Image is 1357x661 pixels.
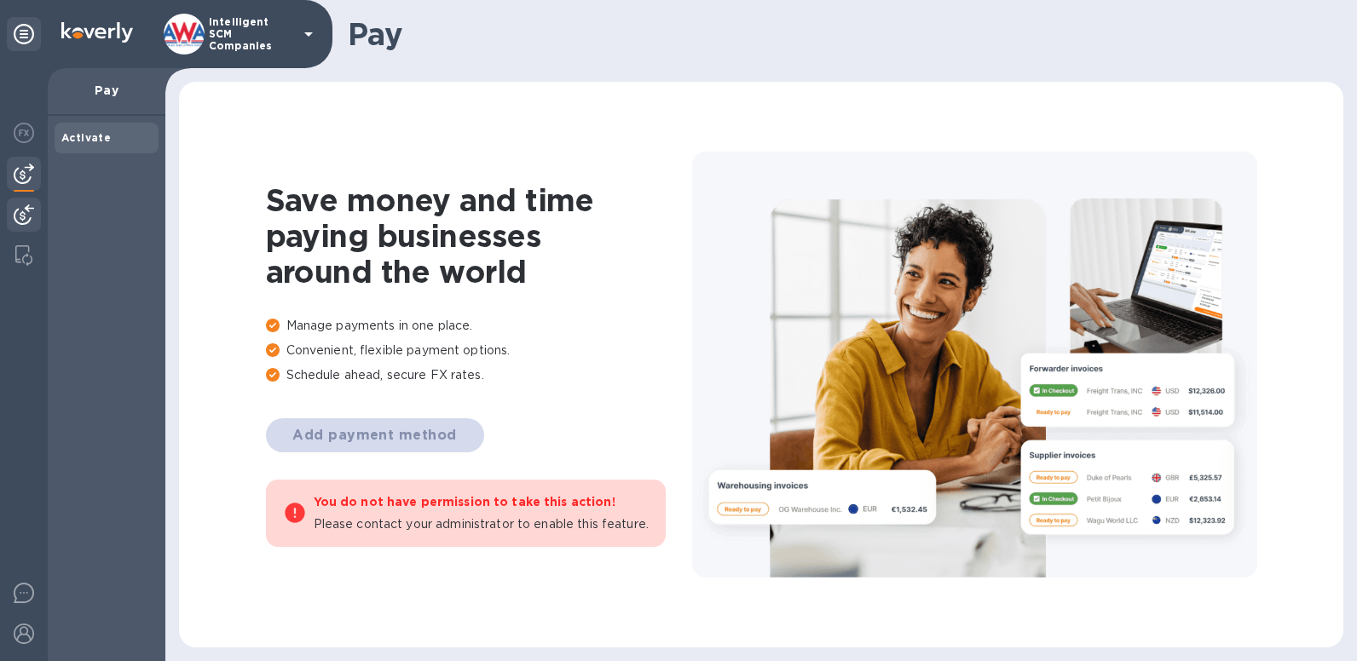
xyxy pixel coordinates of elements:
h1: Pay [348,16,1330,52]
b: You do not have permission to take this action! [314,495,615,509]
h1: Save money and time paying businesses around the world [266,182,692,290]
p: Intelligent SCM Companies [209,16,294,52]
p: Please contact your administrator to enable this feature. [314,515,650,533]
p: Convenient, flexible payment options. [266,342,692,359]
p: Pay [61,82,152,99]
img: Logo [61,22,133,43]
p: Manage payments in one place. [266,317,692,335]
img: Foreign exchange [14,123,34,143]
div: Unpin categories [7,17,41,51]
p: Schedule ahead, secure FX rates. [266,366,692,384]
b: Activate [61,131,111,144]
